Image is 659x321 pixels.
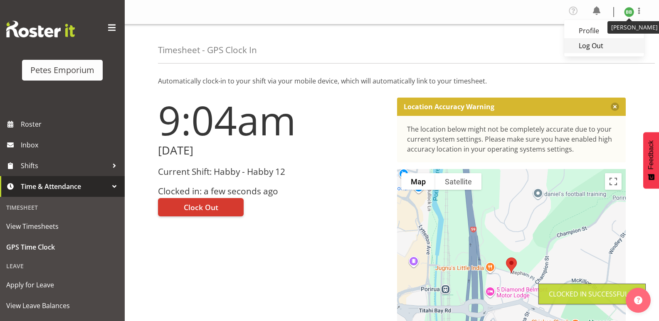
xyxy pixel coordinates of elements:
[404,103,494,111] p: Location Accuracy Warning
[401,173,435,190] button: Show street map
[6,21,75,37] img: Rosterit website logo
[21,180,108,193] span: Time & Attendance
[2,295,123,316] a: View Leave Balances
[2,257,123,274] div: Leave
[158,167,387,176] h3: Current Shift: Habby - Habby 12
[21,139,121,151] span: Inbox
[184,202,218,213] span: Clock Out
[2,216,123,237] a: View Timesheets
[158,186,387,196] h3: Clocked in: a few seconds ago
[634,296,642,304] img: help-xxl-2.png
[2,274,123,295] a: Apply for Leave
[21,159,108,172] span: Shifts
[30,64,94,76] div: Petes Emporium
[624,7,634,17] img: beena-bist9974.jpg
[158,198,244,216] button: Clock Out
[2,237,123,257] a: GPS Time Clock
[6,241,118,253] span: GPS Time Clock
[564,23,644,38] a: Profile
[643,132,659,189] button: Feedback - Show survey
[605,173,622,190] button: Toggle fullscreen view
[158,144,387,157] h2: [DATE]
[435,173,481,190] button: Show satellite imagery
[2,199,123,216] div: Timesheet
[647,140,655,169] span: Feedback
[158,98,387,142] h1: 9:04am
[158,76,626,86] p: Automatically clock-in to your shift via your mobile device, which will automatically link to you...
[407,124,616,154] div: The location below might not be completely accurate due to your current system settings. Please m...
[6,299,118,312] span: View Leave Balances
[564,38,644,53] a: Log Out
[6,279,118,291] span: Apply for Leave
[611,103,619,111] button: Close message
[6,220,118,233] span: View Timesheets
[21,118,121,130] span: Roster
[158,45,257,55] h4: Timesheet - GPS Clock In
[549,289,635,299] div: Clocked in Successfully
